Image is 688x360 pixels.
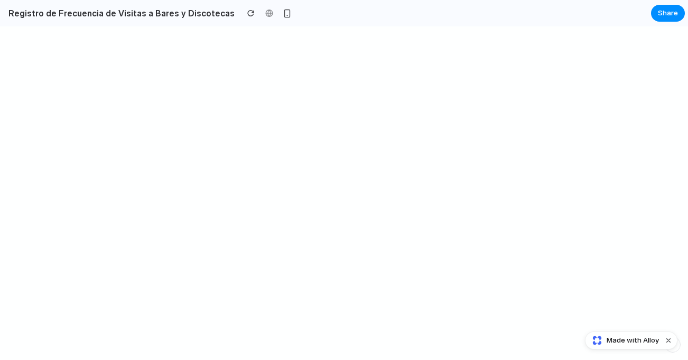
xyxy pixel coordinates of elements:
button: Share [651,5,685,22]
button: Dismiss watermark [662,334,675,347]
span: Share [658,8,678,19]
a: Made with Alloy [585,335,660,346]
h2: Registro de Frecuencia de Visitas a Bares y Discotecas [4,7,235,20]
span: Made with Alloy [607,335,659,346]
